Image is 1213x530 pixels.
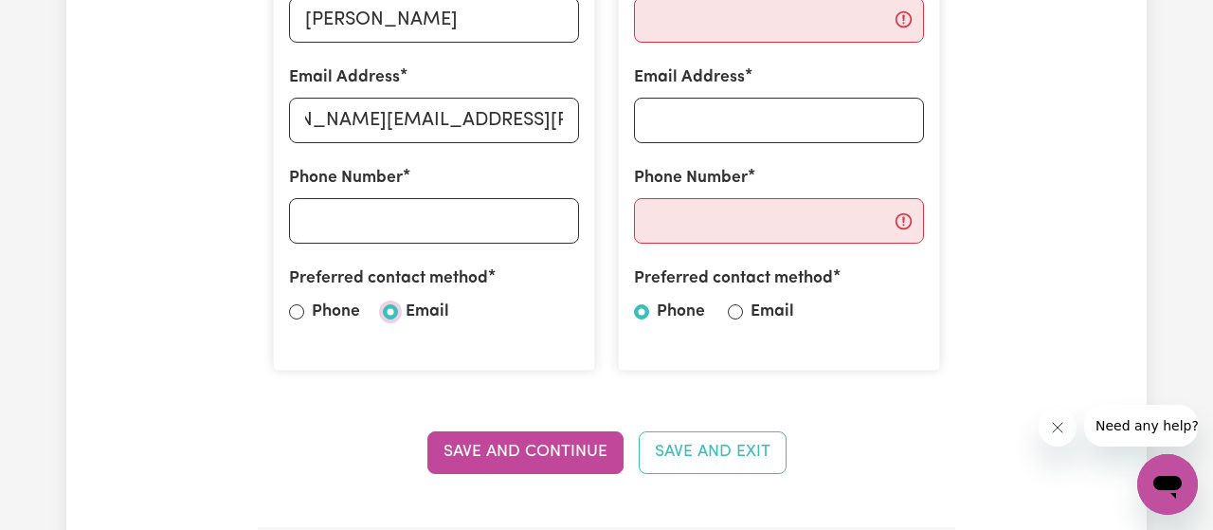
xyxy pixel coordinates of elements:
[639,431,787,473] button: Save and Exit
[11,13,115,28] span: Need any help?
[634,166,748,191] label: Phone Number
[289,65,400,90] label: Email Address
[1137,454,1198,515] iframe: Button to launch messaging window
[289,166,403,191] label: Phone Number
[427,431,624,473] button: Save and Continue
[406,300,449,324] label: Email
[312,300,360,324] label: Phone
[751,300,794,324] label: Email
[634,266,833,291] label: Preferred contact method
[1084,405,1198,447] iframe: Message from company
[634,65,745,90] label: Email Address
[1039,409,1077,447] iframe: Close message
[289,266,488,291] label: Preferred contact method
[657,300,705,324] label: Phone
